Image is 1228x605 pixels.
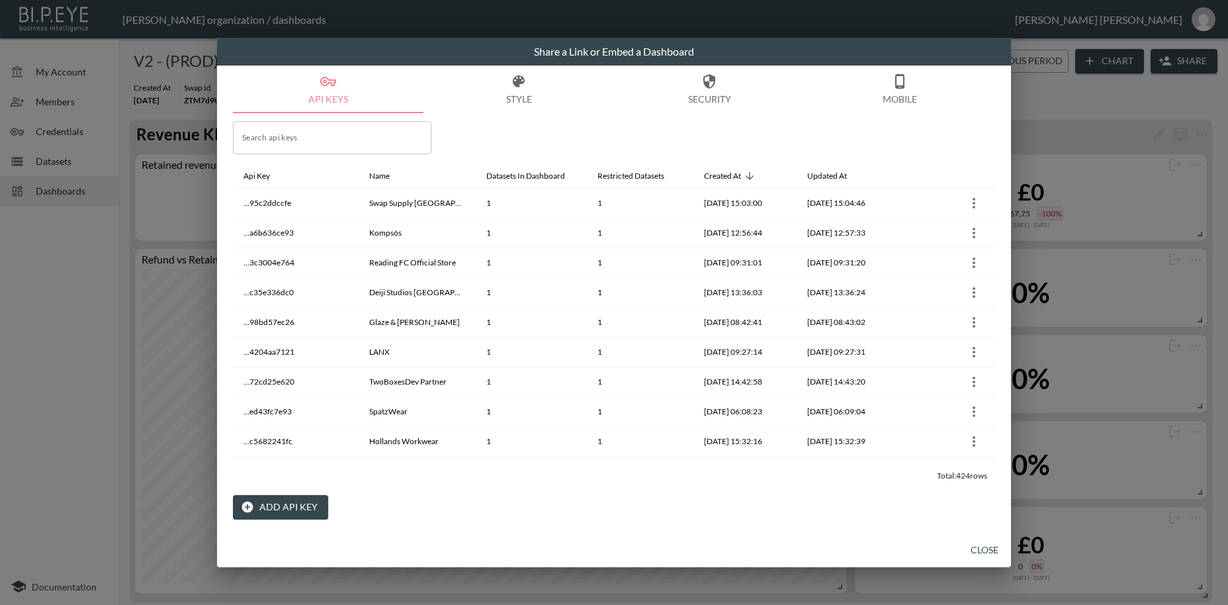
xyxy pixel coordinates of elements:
[233,495,328,520] button: Add API Key
[587,397,693,427] th: 1
[897,397,995,427] th: {"key":null,"ref":null,"props":{"row":{"id":"958bdbff-211f-4601-8b0e-eeb76446c75a","apiKey":"...e...
[897,338,995,367] th: {"key":null,"ref":null,"props":{"row":{"id":"2df0fc62-caf2-4afc-a33f-82a2f441492b","apiKey":"...4...
[233,427,359,457] th: ...c5682241fc
[476,189,587,218] th: 1
[963,371,985,393] button: more
[963,401,985,422] button: more
[897,367,995,397] th: {"key":null,"ref":null,"props":{"row":{"id":"37139afd-529e-40aa-a1bb-43fa5d797e1f","apiKey":"...7...
[963,222,985,244] button: more
[597,168,681,184] span: Restricted Datasets
[587,338,693,367] th: 1
[359,308,476,338] th: Glaze & Gordon
[369,168,390,184] div: Name
[359,367,476,397] th: TwoBoxesDev Partner
[486,168,582,184] span: Datasets In Dashboard
[963,252,985,273] button: more
[963,431,985,452] button: more
[693,278,797,308] th: 2025-09-26, 13:36:03
[476,427,587,457] th: 1
[243,168,287,184] span: Api Key
[963,461,985,482] button: more
[797,308,897,338] th: 2025-09-26, 08:43:02
[359,218,476,248] th: Kompsós
[963,193,985,214] button: more
[704,168,758,184] span: Created At
[486,168,565,184] div: Datasets In Dashboard
[963,342,985,363] button: more
[797,218,897,248] th: 2025-09-29, 12:57:33
[693,189,797,218] th: 2025-09-29, 15:03:00
[897,278,995,308] th: {"key":null,"ref":null,"props":{"row":{"id":"c2912cc0-9d7f-405e-a7bb-63a41b9c272e","apiKey":"...c...
[233,338,359,367] th: ...4204aa7121
[693,427,797,457] th: 2025-09-23, 15:32:16
[807,168,847,184] div: Updated At
[233,218,359,248] th: ...a6b636ce93
[587,278,693,308] th: 1
[693,457,797,487] th: 2025-09-23, 15:05:48
[233,308,359,338] th: ...98bd57ec26
[233,457,359,487] th: ...e3c349eba2
[587,218,693,248] th: 1
[587,367,693,397] th: 1
[359,278,476,308] th: Deiji Studios US
[807,168,864,184] span: Updated At
[359,248,476,278] th: Reading FC Official Store
[587,427,693,457] th: 1
[587,308,693,338] th: 1
[693,308,797,338] th: 2025-09-26, 08:42:41
[476,367,587,397] th: 1
[797,457,897,487] th: 2025-09-23, 15:06:32
[476,338,587,367] th: 1
[897,189,995,218] th: {"key":null,"ref":null,"props":{"row":{"id":"4d429413-445c-48d4-b142-0b2c23fc88e3","apiKey":"...9...
[369,168,407,184] span: Name
[476,278,587,308] th: 1
[587,457,693,487] th: 1
[963,282,985,303] button: more
[897,248,995,278] th: {"key":null,"ref":null,"props":{"row":{"id":"eb38a035-3f45-4b55-99f4-a0e6fcc2ea5e","apiKey":"...3...
[476,397,587,427] th: 1
[233,66,423,113] button: API Keys
[476,248,587,278] th: 1
[963,538,1006,563] button: Close
[359,427,476,457] th: Hollands Workwear
[897,457,995,487] th: {"key":null,"ref":null,"props":{"row":{"id":"8a4f87d9-466f-424c-9493-61618d7359e7","apiKey":"...e...
[423,66,614,113] button: Style
[587,189,693,218] th: 1
[897,427,995,457] th: {"key":null,"ref":null,"props":{"row":{"id":"a00002fd-6be8-4a9b-9e75-9f716c1720fb","apiKey":"...c...
[476,218,587,248] th: 1
[587,248,693,278] th: 1
[797,427,897,457] th: 2025-09-23, 15:32:39
[597,168,664,184] div: Restricted Datasets
[233,189,359,218] th: ...95c2ddccfe
[243,168,270,184] div: Api Key
[897,308,995,338] th: {"key":null,"ref":null,"props":{"row":{"id":"b08a68ca-b3d0-47c8-96f0-ba7f3c99c67e","apiKey":"...9...
[897,218,995,248] th: {"key":null,"ref":null,"props":{"row":{"id":"8941113a-9b9e-4898-9db4-f8a6a5f567f5","apiKey":"...a...
[693,248,797,278] th: 2025-09-29, 09:31:01
[476,457,587,487] th: 1
[693,338,797,367] th: 2025-09-25, 09:27:14
[797,338,897,367] th: 2025-09-25, 09:27:31
[476,308,587,338] th: 1
[233,397,359,427] th: ...ed43fc7e93
[217,38,1011,66] h2: Share a Link or Embed a Dashboard
[233,248,359,278] th: ...3c3004e764
[704,168,741,184] div: Created At
[614,66,805,113] button: Security
[797,278,897,308] th: 2025-09-26, 13:36:24
[693,397,797,427] th: 2025-09-24, 06:08:23
[359,457,476,487] th: Hollands Long Coats
[937,471,987,481] span: Total: 424 rows
[693,218,797,248] th: 2025-09-29, 12:56:44
[797,248,897,278] th: 2025-09-29, 09:31:20
[359,189,476,218] th: Swap Supply NYC
[805,66,995,113] button: Mobile
[963,312,985,333] button: more
[359,338,476,367] th: LANX
[797,397,897,427] th: 2025-09-24, 06:09:04
[693,367,797,397] th: 2025-09-24, 14:42:58
[797,189,897,218] th: 2025-09-29, 15:04:46
[359,397,476,427] th: SpatzWear
[797,367,897,397] th: 2025-09-24, 14:43:20
[233,367,359,397] th: ...72cd25e620
[233,278,359,308] th: ...c35e336dc0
